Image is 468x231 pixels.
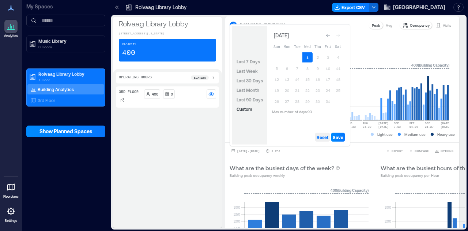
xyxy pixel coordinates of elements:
[415,149,429,153] span: COMPARE
[333,63,343,74] button: 11
[122,42,136,46] p: Capacity
[333,74,343,85] button: 18
[410,22,430,28] p: Occupancy
[313,96,323,107] button: 30
[4,34,18,38] p: Analytics
[272,31,291,40] div: [DATE]
[333,134,343,140] span: Save
[363,125,371,128] text: 24-30
[381,1,448,13] button: [GEOGRAPHIC_DATA]
[235,67,259,75] button: Last Week
[433,147,455,154] button: OPTIONS
[235,57,261,66] button: Last 7 Days
[323,74,333,85] button: 17
[234,226,240,230] tspan: 150
[282,96,292,107] button: 27
[282,74,292,85] button: 13
[272,85,282,96] button: 19
[273,45,280,49] span: Sun
[384,147,404,154] button: EXPORT
[2,18,20,40] a: Analytics
[315,133,330,142] button: Reset
[392,149,403,153] span: EXPORT
[282,63,292,74] button: 6
[294,45,301,49] span: Tue
[314,45,321,49] span: Thu
[194,75,206,80] p: 12a - 12a
[284,45,290,49] span: Mon
[409,122,415,125] text: SEP
[313,85,323,96] button: 23
[323,30,333,41] button: Go to previous month
[26,126,105,137] button: Show Planned Spaces
[230,147,261,154] button: [DATE]-[DATE]
[394,125,401,128] text: 7-13
[363,122,368,125] text: AUG
[313,63,323,74] button: 9
[2,202,20,225] a: Settings
[235,105,254,113] button: Custom
[272,41,282,52] th: Sunday
[272,96,282,107] button: 26
[292,85,302,96] button: 21
[135,4,186,11] p: Rolvaag Library Lobby
[302,85,313,96] button: 22
[317,134,328,140] span: Reset
[313,74,323,85] button: 16
[425,125,434,128] text: 21-27
[302,74,313,85] button: 15
[441,149,453,153] span: OPTIONS
[331,133,345,142] button: Save
[234,212,240,216] tspan: 250
[323,63,333,74] button: 10
[38,97,55,103] p: 3rd Floor
[26,3,105,10] p: My Spaces
[378,122,389,125] text: [DATE]
[323,96,333,107] button: 31
[271,149,280,153] p: 1 Day
[313,52,323,63] button: 2
[292,74,302,85] button: 14
[443,22,451,28] p: Visits
[230,164,334,172] p: What are the busiest days of the week?
[407,147,430,154] button: COMPARE
[386,22,392,28] p: Avg
[38,44,100,50] p: 0 Floors
[302,41,313,52] th: Wednesday
[292,63,302,74] button: 7
[385,205,391,209] tspan: 300
[292,96,302,107] button: 28
[39,128,93,135] span: Show Planned Spaces
[119,75,152,81] p: Operating Hours
[1,178,21,201] a: Floorplans
[323,52,333,63] button: 3
[230,172,340,178] p: Building peak occupancy weekly
[38,38,100,44] p: Music Library
[152,91,158,97] p: 400
[171,91,173,97] p: 0
[377,131,393,137] p: Light use
[394,122,399,125] text: SEP
[38,86,74,92] p: Building Analytics
[313,41,323,52] th: Thursday
[38,77,100,83] p: 1 Floor
[333,41,343,52] th: Saturday
[3,194,19,199] p: Floorplans
[272,109,312,114] span: Max number of days: 93
[240,22,284,28] p: BUILDING OVERVIEW
[5,219,17,223] p: Settings
[302,63,313,74] button: 8
[237,59,260,64] span: Last 7 Days
[404,131,426,137] p: Medium use
[237,107,252,112] span: Custom
[282,85,292,96] button: 20
[304,45,311,49] span: Wed
[323,85,333,96] button: 24
[409,125,418,128] text: 14-20
[119,18,216,29] p: Rolvaag Library Lobby
[234,219,240,223] tspan: 200
[237,97,263,102] span: Last 90 Days
[333,85,343,96] button: 25
[119,31,216,36] p: [STREET_ADDRESS][US_STATE]
[437,131,455,137] p: Heavy use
